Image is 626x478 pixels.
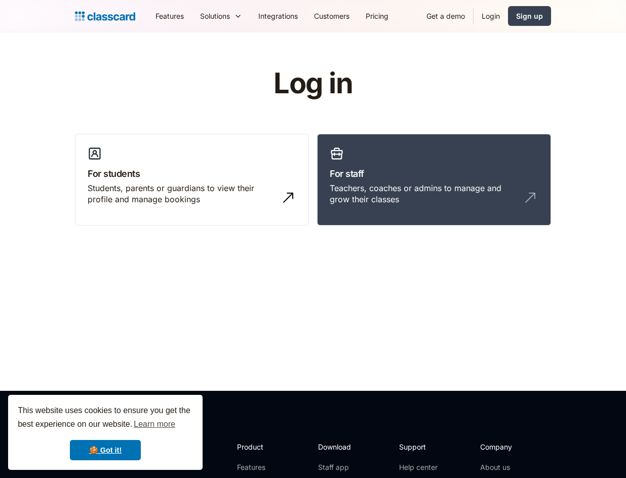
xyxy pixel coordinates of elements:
[508,6,551,26] a: Sign up
[70,440,141,460] a: dismiss cookie message
[192,5,250,27] div: Solutions
[75,9,135,23] a: Logo
[516,11,543,21] div: Sign up
[318,462,360,472] a: Staff app
[152,68,474,99] h1: Log in
[318,442,360,452] h2: Download
[237,462,291,472] a: Features
[88,182,276,205] div: Students, parents or guardians to view their profile and manage bookings
[88,167,296,180] h3: For students
[330,167,538,180] h3: For staff
[200,11,230,21] div: Solutions
[147,5,192,27] a: Features
[474,5,508,27] a: Login
[317,134,551,226] a: For staffTeachers, coaches or admins to manage and grow their classes
[132,417,177,432] a: learn more about cookies
[330,182,518,205] div: Teachers, coaches or admins to manage and grow their classes
[480,442,547,452] h2: Company
[399,462,440,472] a: Help center
[18,405,193,432] span: This website uses cookies to ensure you get the best experience on our website.
[75,134,309,226] a: For studentsStudents, parents or guardians to view their profile and manage bookings
[358,5,397,27] a: Pricing
[306,5,358,27] a: Customers
[250,5,306,27] a: Integrations
[418,5,473,27] a: Get a demo
[237,442,291,452] h2: Product
[399,442,440,452] h2: Support
[480,462,547,472] a: About us
[8,395,203,470] div: cookieconsent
